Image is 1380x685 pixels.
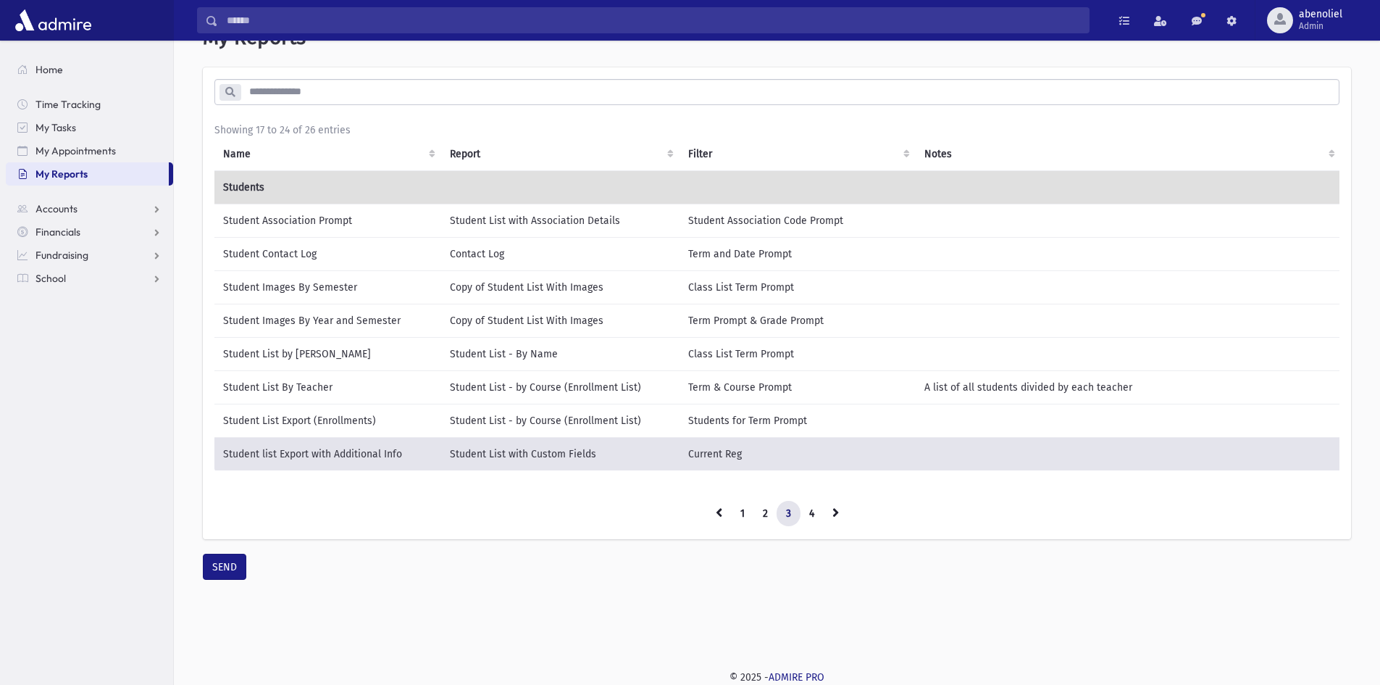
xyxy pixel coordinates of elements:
[214,337,441,370] td: Student List by [PERSON_NAME]
[679,270,915,304] td: Class List Term Prompt
[679,237,915,270] td: Term and Date Prompt
[35,98,101,111] span: Time Tracking
[441,237,680,270] td: Contact Log
[214,123,1339,138] div: Showing 17 to 24 of 26 entries
[731,501,754,527] a: 1
[35,144,116,157] span: My Appointments
[916,370,1341,404] td: A list of all students divided by each teacher
[441,270,680,304] td: Copy of Student List With Images
[214,270,441,304] td: Student Images By Semester
[679,138,915,171] th: Filter : activate to sort column ascending
[6,58,173,81] a: Home
[214,237,441,270] td: Student Contact Log
[679,404,915,437] td: Students for Term Prompt
[218,7,1089,33] input: Search
[12,6,95,35] img: AdmirePro
[35,167,88,180] span: My Reports
[6,93,173,116] a: Time Tracking
[214,404,441,437] td: Student List Export (Enrollments)
[214,370,441,404] td: Student List By Teacher
[916,138,1341,171] th: Notes : activate to sort column ascending
[1299,9,1342,20] span: abenoliel
[1299,20,1342,32] span: Admin
[35,121,76,134] span: My Tasks
[214,204,441,237] td: Student Association Prompt
[35,225,80,238] span: Financials
[441,204,680,237] td: Student List with Association Details
[441,304,680,337] td: Copy of Student List With Images
[441,138,680,171] th: Report: activate to sort column ascending
[214,138,441,171] th: Name: activate to sort column ascending
[6,267,173,290] a: School
[6,139,173,162] a: My Appointments
[214,304,441,337] td: Student Images By Year and Semester
[441,370,680,404] td: Student List - by Course (Enrollment List)
[35,249,88,262] span: Fundraising
[777,501,800,527] a: 3
[679,337,915,370] td: Class List Term Prompt
[679,204,915,237] td: Student Association Code Prompt
[800,501,824,527] a: 4
[214,170,1341,204] td: Students
[35,63,63,76] span: Home
[441,337,680,370] td: Student List - By Name
[214,437,441,471] td: Student list Export with Additional Info
[679,304,915,337] td: Term Prompt & Grade Prompt
[753,501,777,527] a: 2
[6,197,173,220] a: Accounts
[441,404,680,437] td: Student List - by Course (Enrollment List)
[203,554,246,580] button: SEND
[197,670,1357,685] div: © 2025 -
[6,162,169,186] a: My Reports
[769,671,824,684] a: ADMIRE PRO
[679,370,915,404] td: Term & Course Prompt
[6,244,173,267] a: Fundraising
[6,220,173,244] a: Financials
[35,202,78,215] span: Accounts
[441,437,680,471] td: Student List with Custom Fields
[679,437,915,471] td: Current Reg
[35,272,66,285] span: School
[6,116,173,139] a: My Tasks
